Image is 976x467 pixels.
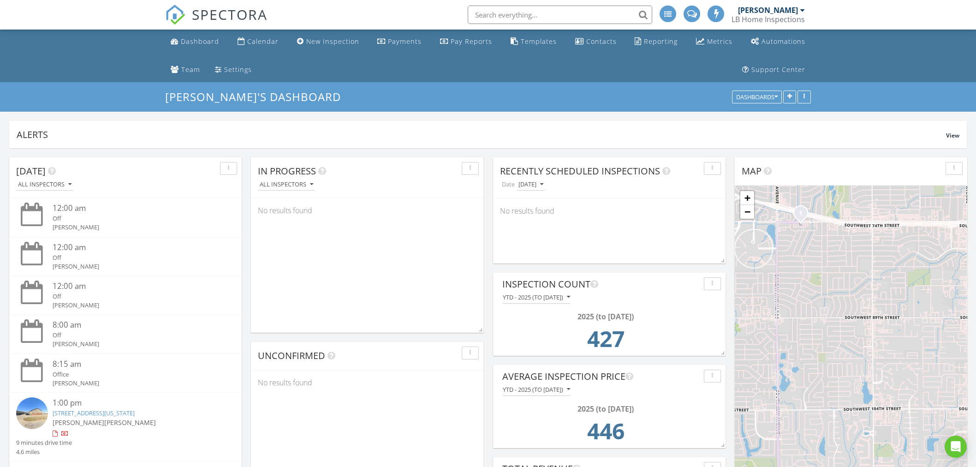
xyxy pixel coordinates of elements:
div: Calendar [247,37,279,46]
a: Support Center [738,61,809,78]
div: 7501 S Sherwood Ave, Oklahoma City, OK 73159 [801,213,806,218]
button: [DATE] [517,179,545,191]
a: [PERSON_NAME]'s Dashboard [165,89,349,104]
span: In Progress [258,165,316,177]
span: [PERSON_NAME] [104,418,156,427]
div: No results found [251,198,483,223]
div: 8:00 am [53,319,217,331]
div: Payments [388,37,422,46]
a: Metrics [692,33,736,50]
div: New Inspection [306,37,359,46]
div: 9 minutes drive time [16,438,72,447]
div: LB Home Inspections [732,15,805,24]
div: [PERSON_NAME] [53,262,217,271]
div: Templates [521,37,557,46]
div: YTD - 2025 (to [DATE]) [503,386,570,393]
div: Dashboards [736,94,778,101]
div: Off [53,331,217,340]
div: [PERSON_NAME] [53,301,217,310]
div: Off [53,214,217,223]
span: [PERSON_NAME] [53,418,104,427]
a: Zoom in [740,191,754,205]
a: Automations (Advanced) [747,33,809,50]
td: 445.56 [505,414,706,453]
span: [DATE] [16,165,46,177]
div: Dashboard [181,37,219,46]
a: Zoom out [740,205,754,219]
button: All Inspectors [258,179,315,191]
div: All Inspectors [18,181,71,188]
a: [STREET_ADDRESS][US_STATE] [53,409,135,417]
span: SPECTORA [192,5,268,24]
a: Pay Reports [436,33,496,50]
div: Support Center [751,65,805,74]
div: 12:00 am [53,281,217,292]
div: Automations [762,37,805,46]
span: Unconfirmed [258,349,325,362]
div: All Inspectors [260,181,313,188]
div: Team [181,65,200,74]
div: Metrics [707,37,732,46]
div: Open Intercom Messenger [945,436,967,458]
div: 12:00 am [53,242,217,253]
button: All Inspectors [16,179,73,191]
td: 427 [505,322,706,361]
i: 1 [799,210,803,217]
div: Contacts [586,37,617,46]
div: 8:15 am [53,359,217,370]
span: Map [742,165,762,177]
input: Search everything... [468,6,652,24]
a: Calendar [234,33,282,50]
div: Office [53,370,217,379]
div: Average Inspection Price [502,370,700,383]
div: Inspection Count [502,277,700,291]
div: [PERSON_NAME] [738,6,798,15]
div: Off [53,253,217,262]
div: Off [53,292,217,301]
div: [PERSON_NAME] [53,379,217,388]
div: [DATE] [518,181,543,188]
div: 1:00 pm [53,397,217,409]
a: Settings [211,61,256,78]
div: Reporting [644,37,678,46]
div: No results found [493,198,726,223]
a: Team [167,61,204,78]
button: YTD - 2025 (to [DATE]) [502,383,571,396]
a: Contacts [571,33,620,50]
label: Date [500,178,517,191]
div: Alerts [17,128,946,141]
img: The Best Home Inspection Software - Spectora [165,5,185,25]
div: 12:00 am [53,203,217,214]
div: [PERSON_NAME] [53,340,217,348]
div: 4.6 miles [16,448,72,456]
div: Settings [224,65,252,74]
img: streetview [16,397,48,429]
a: Dashboard [167,33,223,50]
button: Dashboards [732,91,782,104]
div: Pay Reports [451,37,492,46]
span: Recently Scheduled Inspections [500,165,660,177]
a: 1:00 pm [STREET_ADDRESS][US_STATE] [PERSON_NAME][PERSON_NAME] 9 minutes drive time 4.6 miles [16,397,235,456]
a: New Inspection [293,33,363,50]
div: 2025 (to [DATE]) [505,311,706,322]
a: Payments [374,33,425,50]
button: YTD - 2025 (to [DATE]) [502,291,571,304]
div: YTD - 2025 (to [DATE]) [503,294,570,300]
div: [PERSON_NAME] [53,223,217,232]
div: No results found [251,370,483,395]
span: View [946,132,959,139]
a: Reporting [631,33,681,50]
a: Templates [507,33,560,50]
div: 2025 (to [DATE]) [505,403,706,414]
a: SPECTORA [165,12,268,32]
